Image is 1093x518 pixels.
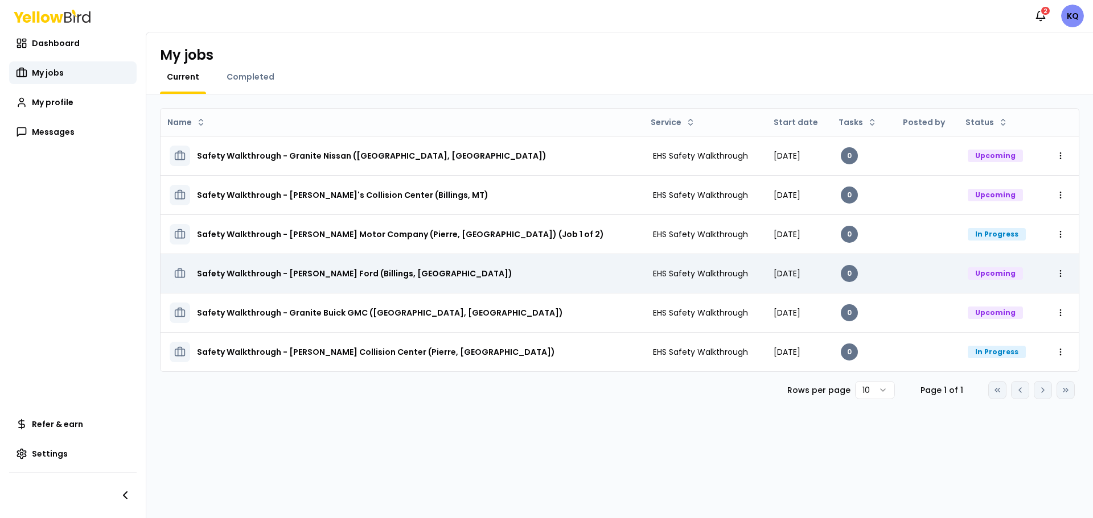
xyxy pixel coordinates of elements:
[965,117,994,128] span: Status
[197,224,604,245] h3: Safety Walkthrough - [PERSON_NAME] Motor Company (Pierre, [GEOGRAPHIC_DATA]) (Job 1 of 2)
[968,306,1023,319] div: Upcoming
[968,267,1023,280] div: Upcoming
[765,109,831,136] th: Start date
[160,46,213,64] h1: My jobs
[839,117,863,128] span: Tasks
[774,346,800,358] span: [DATE]
[32,97,73,108] span: My profile
[968,346,1026,358] div: In Progress
[653,307,748,318] span: EHS Safety Walkthrough
[1040,6,1051,16] div: 2
[834,113,881,131] button: Tasks
[220,71,281,82] a: Completed
[841,265,858,282] div: 0
[961,113,1012,131] button: Status
[774,307,800,318] span: [DATE]
[167,71,199,82] span: Current
[653,268,748,279] span: EHS Safety Walkthrough
[841,187,858,204] div: 0
[9,61,137,84] a: My jobs
[968,189,1023,201] div: Upcoming
[160,71,206,82] a: Current
[774,229,800,240] span: [DATE]
[167,117,192,128] span: Name
[653,189,748,201] span: EHS Safety Walkthrough
[9,32,137,55] a: Dashboard
[774,150,800,161] span: [DATE]
[32,38,80,49] span: Dashboard
[913,384,970,396] div: Page 1 of 1
[774,189,800,201] span: [DATE]
[9,121,137,143] a: Messages
[653,346,748,358] span: EHS Safety Walkthrough
[787,384,850,396] p: Rows per page
[197,263,512,284] h3: Safety Walkthrough - [PERSON_NAME] Ford (Billings, [GEOGRAPHIC_DATA])
[646,113,700,131] button: Service
[1029,5,1052,27] button: 2
[32,448,68,459] span: Settings
[163,113,210,131] button: Name
[894,109,958,136] th: Posted by
[32,67,64,78] span: My jobs
[841,226,858,243] div: 0
[197,342,555,362] h3: Safety Walkthrough - [PERSON_NAME] Collision Center (Pierre, [GEOGRAPHIC_DATA])
[197,185,488,205] h3: Safety Walkthrough - [PERSON_NAME]'s Collision Center (Billings, MT)
[968,150,1023,162] div: Upcoming
[9,413,137,436] a: Refer & earn
[841,343,858,360] div: 0
[32,126,75,138] span: Messages
[841,147,858,164] div: 0
[32,418,83,430] span: Refer & earn
[653,150,748,161] span: EHS Safety Walkthrough
[774,268,800,279] span: [DATE]
[841,304,858,321] div: 0
[197,146,546,166] h3: Safety Walkthrough - Granite Nissan ([GEOGRAPHIC_DATA], [GEOGRAPHIC_DATA])
[653,229,748,240] span: EHS Safety Walkthrough
[197,302,563,323] h3: Safety Walkthrough - Granite Buick GMC ([GEOGRAPHIC_DATA], [GEOGRAPHIC_DATA])
[227,71,274,82] span: Completed
[1061,5,1084,27] span: KQ
[9,442,137,465] a: Settings
[968,228,1026,241] div: In Progress
[651,117,681,128] span: Service
[9,91,137,114] a: My profile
